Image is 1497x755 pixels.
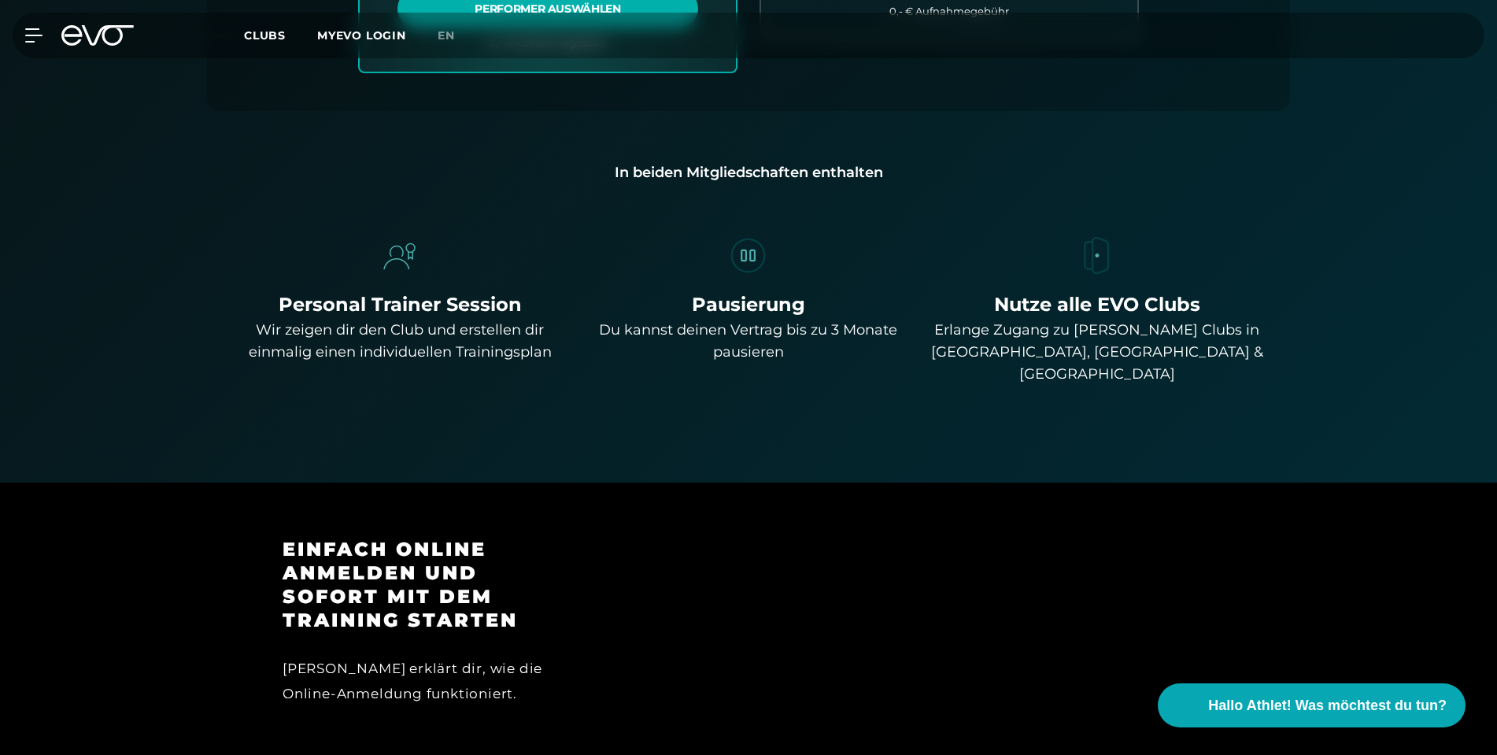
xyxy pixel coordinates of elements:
[929,291,1265,319] div: Nutze alle EVO Clubs
[232,291,568,319] div: Personal Trainer Session
[929,319,1265,385] div: Erlange Zugang zu [PERSON_NAME] Clubs in [GEOGRAPHIC_DATA], [GEOGRAPHIC_DATA] & [GEOGRAPHIC_DATA]
[1158,683,1466,727] button: Hallo Athlet! Was möchtest du tun?
[726,234,771,278] img: evofitness
[232,319,568,363] div: Wir zeigen dir den Club und erstellen dir einmalig einen individuellen Trainingsplan
[438,28,455,43] span: en
[581,319,917,363] div: Du kannst deinen Vertrag bis zu 3 Monate pausieren
[1208,695,1447,716] span: Hallo Athlet! Was möchtest du tun?
[244,28,317,43] a: Clubs
[317,28,406,43] a: MYEVO LOGIN
[283,538,564,632] h3: Einfach online anmelden und sofort mit dem Training starten
[378,234,422,278] img: evofitness
[581,291,917,319] div: Pausierung
[283,656,564,707] div: [PERSON_NAME] erklärt dir, wie die Online-Anmeldung funktioniert.
[244,28,286,43] span: Clubs
[1075,234,1119,278] img: evofitness
[232,161,1265,183] div: In beiden Mitgliedschaften enthalten
[438,27,474,45] a: en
